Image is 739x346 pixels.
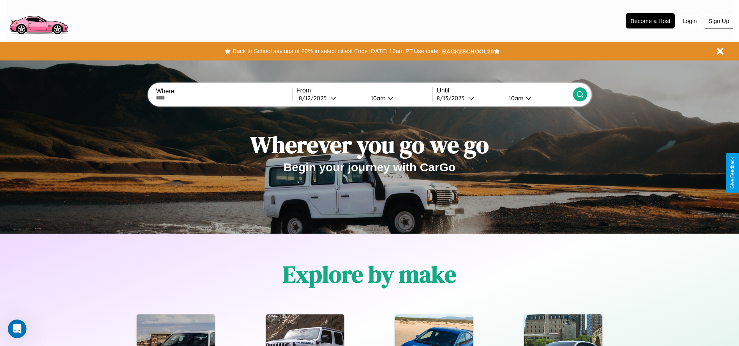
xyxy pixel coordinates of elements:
div: 8 / 13 / 2025 [437,94,468,102]
button: 8/12/2025 [296,94,365,102]
button: 10am [503,94,573,102]
img: logo [6,4,71,36]
iframe: Intercom live chat [8,319,26,338]
button: Back to School savings of 20% in select cities! Ends [DATE] 10am PT.Use code: [231,46,442,57]
label: Where [156,88,292,95]
h1: Explore by make [283,258,456,290]
button: Become a Host [626,13,675,28]
label: Until [437,87,573,94]
button: 10am [365,94,433,102]
label: From [296,87,432,94]
div: 10am [367,94,388,102]
button: Login [679,14,701,28]
div: 10am [505,94,526,102]
div: 8 / 12 / 2025 [299,94,330,102]
button: Sign Up [705,14,733,28]
b: BACK2SCHOOL20 [442,48,494,55]
div: Give Feedback [730,157,735,189]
